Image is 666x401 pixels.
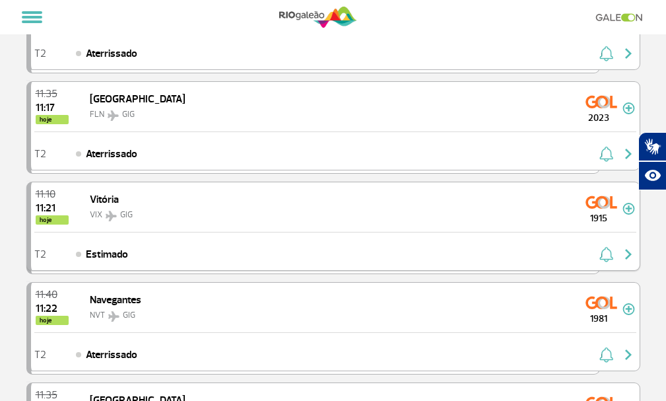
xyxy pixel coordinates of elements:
span: Navegantes [90,293,141,307]
span: NVT [90,310,105,320]
span: Aterrissado [86,347,137,363]
span: hoje [36,115,69,124]
span: GIG [120,209,133,220]
span: hoje [36,215,69,225]
span: GIG [122,109,135,120]
span: VIX [90,209,102,220]
span: 1981 [575,312,622,326]
span: Vitória [90,193,119,206]
img: mais-info-painel-voo.svg [622,303,635,315]
img: sino-painel-voo.svg [599,46,613,61]
button: Abrir tradutor de língua de sinais. [638,132,666,161]
span: hoje [36,316,69,325]
span: 2025-09-26 11:10:00 [36,189,69,200]
span: T2 [34,49,46,58]
img: seta-direita-painel-voo.svg [620,146,636,162]
span: 2025-09-26 11:35:00 [36,89,69,99]
span: 2025-09-26 11:35:00 [36,390,69,400]
span: Aterrissado [86,46,137,61]
img: sino-painel-voo.svg [599,347,613,363]
img: seta-direita-painel-voo.svg [620,46,636,61]
span: T2 [34,250,46,259]
img: GOL Transportes Aereos [585,91,617,112]
span: 2025-09-26 11:21:00 [36,203,69,213]
img: seta-direita-painel-voo.svg [620,347,636,363]
span: T2 [34,350,46,359]
span: FLN [90,109,104,120]
span: Estimado [86,246,128,262]
span: 2025-09-26 11:17:00 [36,102,69,113]
span: GIG [123,310,135,320]
span: Aterrissado [86,146,137,162]
div: Plugin de acessibilidade da Hand Talk. [638,132,666,190]
span: [GEOGRAPHIC_DATA] [90,92,185,106]
img: mais-info-painel-voo.svg [622,102,635,114]
img: GOL Transportes Aereos [585,292,617,313]
img: sino-painel-voo.svg [599,146,613,162]
span: 1915 [575,211,622,225]
span: T2 [34,149,46,159]
span: 2025-09-26 11:22:57 [36,303,69,314]
img: seta-direita-painel-voo.svg [620,246,636,262]
img: sino-painel-voo.svg [599,246,613,262]
span: 2023 [575,111,622,125]
img: GOL Transportes Aereos [585,192,617,213]
button: Abrir recursos assistivos. [638,161,666,190]
img: mais-info-painel-voo.svg [622,203,635,215]
span: 2025-09-26 11:40:00 [36,289,69,300]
